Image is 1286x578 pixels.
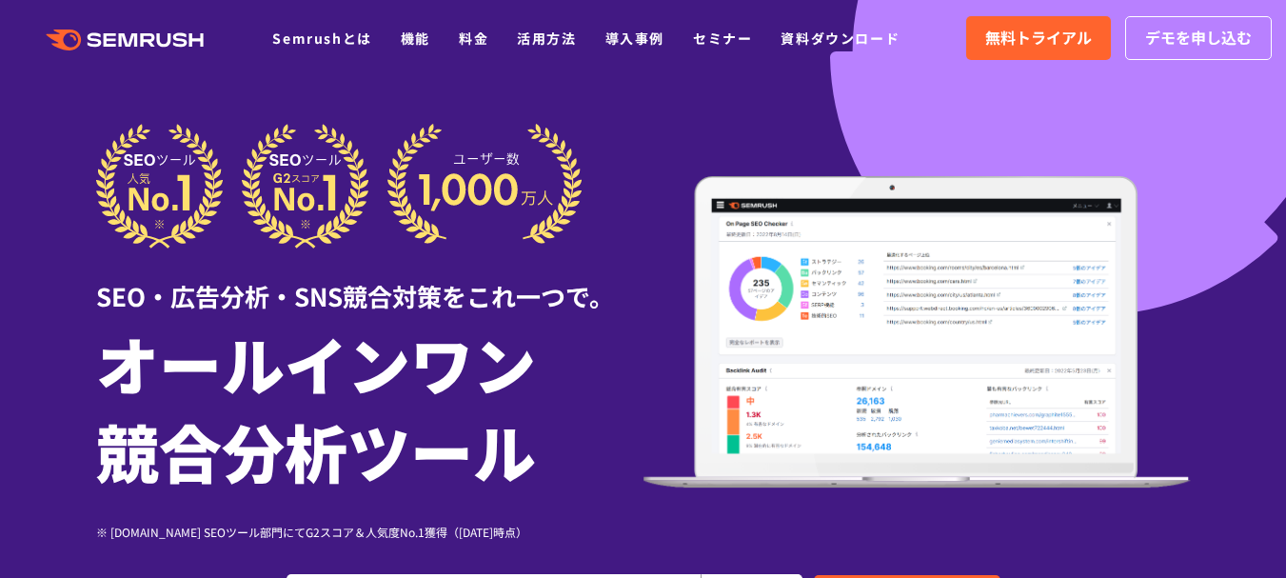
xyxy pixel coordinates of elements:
span: 無料トライアル [985,26,1092,50]
a: 活用方法 [517,29,576,48]
a: デモを申し込む [1125,16,1272,60]
div: SEO・広告分析・SNS競合対策をこれ一つで。 [96,249,643,314]
a: セミナー [693,29,752,48]
a: 機能 [401,29,430,48]
a: 資料ダウンロード [781,29,900,48]
a: Semrushとは [272,29,371,48]
span: デモを申し込む [1145,26,1252,50]
a: 料金 [459,29,488,48]
a: 導入事例 [605,29,664,48]
h1: オールインワン 競合分析ツール [96,319,643,494]
div: ※ [DOMAIN_NAME] SEOツール部門にてG2スコア＆人気度No.1獲得（[DATE]時点） [96,523,643,541]
a: 無料トライアル [966,16,1111,60]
